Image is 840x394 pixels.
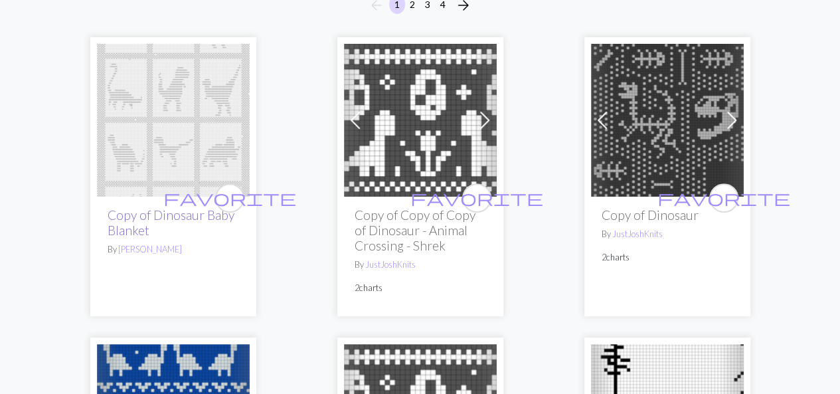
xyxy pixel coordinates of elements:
p: By [602,228,733,241]
a: Nerdy fair isle [344,112,497,125]
a: Dinosaur Baby Blanket [97,112,250,125]
a: JustJoshKnits [612,229,663,239]
span: favorite [410,187,543,208]
p: 2 charts [355,282,486,294]
a: [PERSON_NAME] [118,244,182,254]
a: JustJoshKnits [365,259,416,270]
button: favourite [709,183,738,213]
span: favorite [657,187,790,208]
p: By [108,243,239,256]
button: favourite [462,183,491,213]
img: Nerdy fair isle [344,44,497,197]
img: Dinosaur Baby Blanket [97,44,250,197]
button: favourite [215,183,244,213]
img: Dinosaur [591,44,744,197]
a: Dinosaur [591,112,744,125]
h2: Copy of Dinosaur [602,207,733,223]
h2: Copy of Copy of Copy of Dinosaur - Animal Crossing - Shrek [355,207,486,253]
i: favourite [163,185,296,211]
i: favourite [410,185,543,211]
p: 2 charts [602,251,733,264]
span: favorite [163,187,296,208]
a: Copy of Dinosaur Baby Blanket [108,207,234,238]
i: favourite [657,185,790,211]
p: By [355,258,486,271]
